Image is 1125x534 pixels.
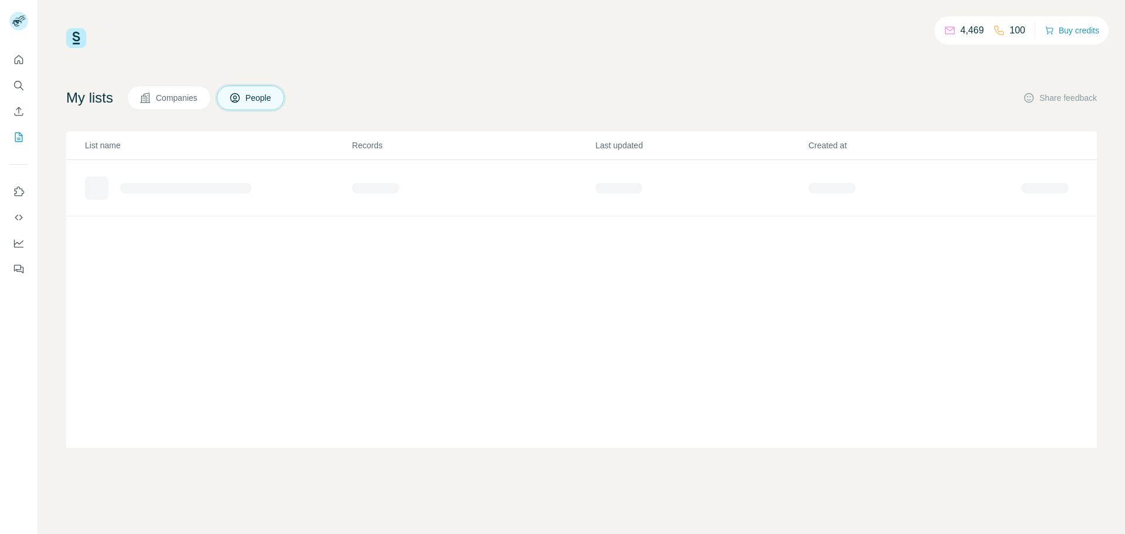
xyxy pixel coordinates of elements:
button: Buy credits [1045,22,1099,39]
button: Use Surfe API [9,207,28,228]
button: Share feedback [1023,92,1097,104]
button: Dashboard [9,233,28,254]
img: Surfe Logo [66,28,86,48]
p: Created at [809,140,1020,151]
p: Last updated [595,140,807,151]
button: Use Surfe on LinkedIn [9,181,28,202]
span: Companies [156,92,199,104]
h4: My lists [66,89,113,107]
button: Feedback [9,259,28,280]
button: Enrich CSV [9,101,28,122]
span: People [246,92,272,104]
p: 100 [1010,23,1025,38]
p: 4,469 [960,23,984,38]
p: Records [352,140,594,151]
button: Search [9,75,28,96]
button: My lists [9,127,28,148]
p: List name [85,140,351,151]
button: Quick start [9,49,28,70]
